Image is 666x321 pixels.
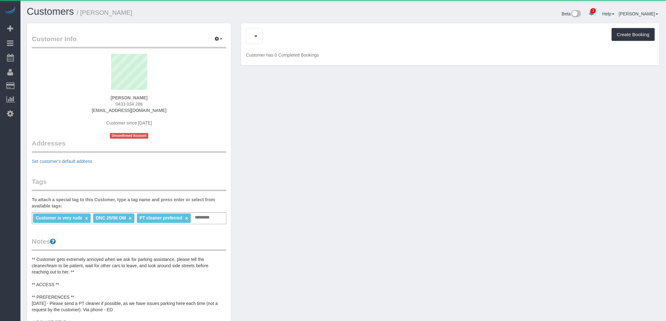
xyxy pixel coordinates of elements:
span: PT cleaner preferred [139,215,182,220]
button: Create Booking [612,28,655,41]
p: Customer has 0 Completed Bookings [246,52,655,58]
a: × [185,216,188,221]
span: Customer is very rude [36,215,82,220]
img: New interface [571,10,581,18]
legend: Notes [32,237,226,251]
a: Customers [27,6,74,17]
a: Help [602,11,614,16]
span: DNC 25/08 OM [96,215,126,220]
a: 1 [585,6,598,20]
a: [PERSON_NAME] [619,11,658,16]
a: [EMAIL_ADDRESS][DOMAIN_NAME] [92,108,166,113]
a: × [129,216,132,221]
a: Set customer's default address [32,159,92,164]
strong: [PERSON_NAME] [110,95,147,100]
span: Unconfirmed Account [110,133,148,138]
img: Automaid Logo [4,6,16,15]
legend: Tags [32,177,226,191]
span: 1 [590,8,596,13]
a: Beta [562,11,581,16]
a: × [85,216,88,221]
small: / [PERSON_NAME] [77,9,133,16]
legend: Customer Info [32,34,226,48]
span: 0433 034 288 [116,102,143,107]
span: Customer since [DATE] [106,120,152,125]
label: To attach a special tag to this Customer, type a tag name and press enter or select from availabl... [32,196,226,209]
